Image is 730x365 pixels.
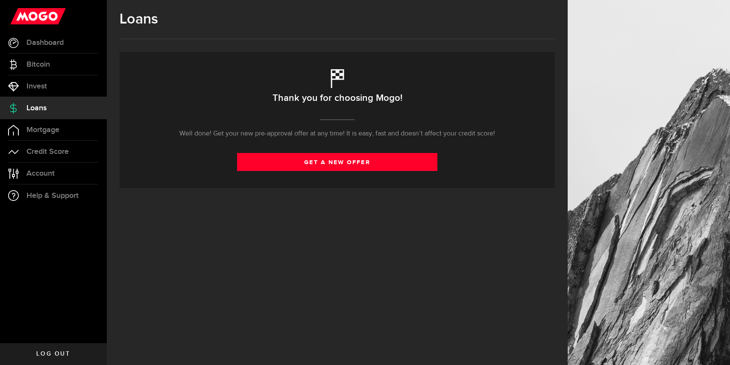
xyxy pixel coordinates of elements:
a: get a new offer [237,153,438,171]
span: Mortgage [26,126,59,134]
iframe: LiveChat chat widget [694,329,730,365]
span: Dashboard [26,39,64,47]
h2: Thank you for choosing Mogo! [273,89,402,107]
span: Bitcoin [26,61,50,68]
span: Account [26,170,55,177]
span: Log out [36,351,70,357]
h1: Loans [120,11,555,28]
span: Help & Support [26,192,79,200]
span: Loans [26,104,47,112]
p: Well done! Get your new pre-approval offer at any time! It is easy, fast and doesn’t affect your ... [179,129,495,139]
span: Invest [26,82,47,90]
span: Credit Score [26,148,69,156]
